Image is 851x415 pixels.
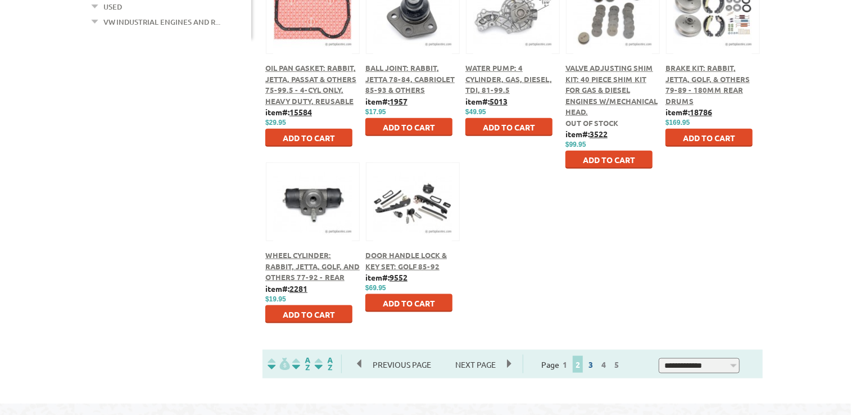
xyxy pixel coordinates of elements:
[390,272,408,282] u: 9552
[483,122,535,132] span: Add to Cart
[265,63,356,106] a: Oil Pan Gasket: Rabbit, Jetta, Passat & Others 75-99.5 - 4-Cyl Only, Heavy Duty, Reusable
[283,133,335,143] span: Add to Cart
[612,359,622,369] a: 5
[565,118,618,128] span: Out of stock
[265,305,352,323] button: Add to Cart
[290,358,313,371] img: Sort by Headline
[573,356,583,373] span: 2
[289,107,312,117] u: 15584
[265,119,286,127] span: $29.95
[357,359,444,369] a: Previous Page
[265,129,352,147] button: Add to Cart
[103,15,220,29] a: VW Industrial Engines and R...
[365,96,408,106] b: item#:
[666,129,753,147] button: Add to Cart
[444,356,507,373] span: Next Page
[383,298,435,308] span: Add to Cart
[565,151,653,169] button: Add to Cart
[268,358,290,371] img: filterpricelow.svg
[265,283,307,294] b: item#:
[565,141,586,148] span: $99.95
[390,96,408,106] u: 1957
[365,250,447,271] a: Door Handle Lock & Key Set: Golf 85-92
[313,358,335,371] img: Sort by Sales Rank
[383,122,435,132] span: Add to Cart
[265,107,312,117] b: item#:
[490,96,508,106] u: 5013
[265,295,286,303] span: $19.95
[599,359,609,369] a: 4
[586,359,596,369] a: 3
[666,119,690,127] span: $169.95
[365,118,452,136] button: Add to Cart
[444,359,507,369] a: Next Page
[583,155,635,165] span: Add to Cart
[265,250,360,282] a: Wheel Cylinder: Rabbit, Jetta, Golf, and others 77-92 - Rear
[365,63,455,94] a: Ball Joint: Rabbit, Jetta 78-84, Cabriolet 85-93 & Others
[465,96,508,106] b: item#:
[361,356,442,373] span: Previous Page
[523,355,641,373] div: Page
[365,108,386,116] span: $17.95
[365,272,408,282] b: item#:
[465,108,486,116] span: $49.95
[590,129,608,139] u: 3522
[283,309,335,319] span: Add to Cart
[666,107,712,117] b: item#:
[560,359,570,369] a: 1
[465,118,553,136] button: Add to Cart
[565,129,608,139] b: item#:
[565,63,658,116] a: Valve Adjusting Shim Kit: 40 Piece Shim kit for Gas & Diesel engines w/Mechanical Head.
[289,283,307,294] u: 2281
[365,284,386,292] span: $69.95
[465,63,552,94] a: Water Pump: 4 Cylinder, Gas, Diesel, TDI, 81-99.5
[365,294,452,312] button: Add to Cart
[690,107,712,117] u: 18786
[666,63,750,106] a: Brake Kit: Rabbit, Jetta, Golf, & Others 79-89 - 180mm Rear Drums
[683,133,735,143] span: Add to Cart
